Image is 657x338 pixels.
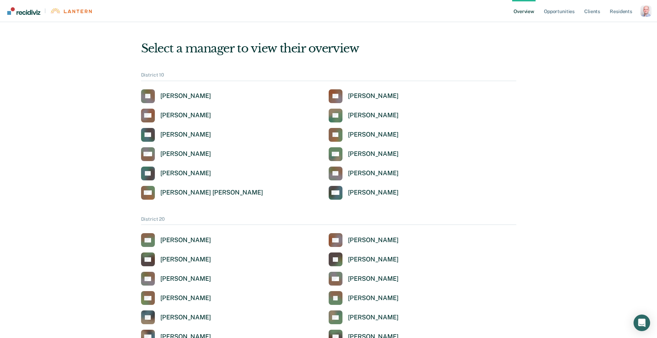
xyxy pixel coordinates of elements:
a: [PERSON_NAME] [141,272,211,286]
a: [PERSON_NAME] [141,167,211,180]
div: [PERSON_NAME] [348,131,399,139]
a: [PERSON_NAME] [329,147,399,161]
div: [PERSON_NAME] [348,294,399,302]
div: [PERSON_NAME] [160,275,211,283]
img: Recidiviz [7,7,40,15]
div: [PERSON_NAME] [348,256,399,264]
div: [PERSON_NAME] [348,169,399,177]
a: [PERSON_NAME] [329,252,399,266]
span: | [40,8,50,14]
div: [PERSON_NAME] [348,275,399,283]
img: Lantern [50,8,92,13]
div: [PERSON_NAME] [348,314,399,321]
a: [PERSON_NAME] [141,233,211,247]
div: [PERSON_NAME] [348,92,399,100]
div: [PERSON_NAME] [160,111,211,119]
a: [PERSON_NAME] [141,109,211,122]
a: [PERSON_NAME] [329,128,399,142]
div: [PERSON_NAME] [348,111,399,119]
a: [PERSON_NAME] [329,109,399,122]
button: Profile dropdown button [640,6,651,17]
a: [PERSON_NAME] [141,310,211,324]
div: [PERSON_NAME] [348,189,399,197]
div: [PERSON_NAME] [160,169,211,177]
a: [PERSON_NAME] [141,252,211,266]
a: [PERSON_NAME] [329,233,399,247]
a: [PERSON_NAME] [329,89,399,103]
div: [PERSON_NAME] [160,314,211,321]
div: [PERSON_NAME] [348,236,399,244]
a: [PERSON_NAME] [329,272,399,286]
a: [PERSON_NAME] [141,128,211,142]
div: [PERSON_NAME] [160,236,211,244]
div: District 20 [141,216,516,225]
a: [PERSON_NAME] [329,310,399,324]
a: [PERSON_NAME] [PERSON_NAME] [141,186,263,200]
div: [PERSON_NAME] [160,131,211,139]
a: [PERSON_NAME] [141,291,211,305]
div: [PERSON_NAME] [160,256,211,264]
div: [PERSON_NAME] [160,294,211,302]
a: [PERSON_NAME] [329,291,399,305]
a: [PERSON_NAME] [141,89,211,103]
div: Open Intercom Messenger [634,315,650,331]
div: [PERSON_NAME] [348,150,399,158]
div: [PERSON_NAME] [PERSON_NAME] [160,189,263,197]
a: [PERSON_NAME] [329,167,399,180]
a: [PERSON_NAME] [141,147,211,161]
a: [PERSON_NAME] [329,186,399,200]
div: [PERSON_NAME] [160,150,211,158]
div: Select a manager to view their overview [141,41,516,56]
div: District 10 [141,72,516,81]
div: [PERSON_NAME] [160,92,211,100]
